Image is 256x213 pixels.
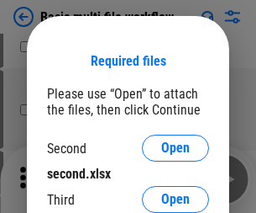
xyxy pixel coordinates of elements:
div: Required files [91,53,166,69]
div: Third [47,192,75,208]
span: Open [161,193,190,206]
div: Please use “Open” to attach the files, then click Continue [47,86,209,118]
button: Open [142,186,209,213]
button: Open [142,135,209,162]
span: Open [161,141,190,155]
div: second.xlsx [47,166,209,182]
div: Second [47,141,86,157]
